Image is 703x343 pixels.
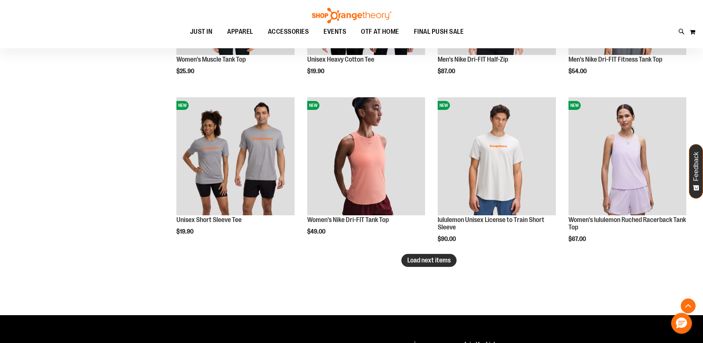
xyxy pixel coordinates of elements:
[190,23,213,40] span: JUST IN
[434,94,559,261] div: product
[307,228,326,235] span: $49.00
[407,257,451,264] span: Load next items
[176,101,189,110] span: NEW
[307,97,425,216] a: Women's Nike Dri-FIT Tank TopNEW
[565,94,690,261] div: product
[568,101,581,110] span: NEW
[173,94,298,254] div: product
[268,23,309,40] span: ACCESSORIES
[568,236,587,242] span: $67.00
[438,216,544,231] a: lululemon Unisex License to Train Short Sleeve
[568,56,662,63] a: Men's Nike Dri-FIT Fitness Tank Top
[401,254,457,267] button: Load next items
[176,56,246,63] a: Women's Muscle Tank Top
[438,68,456,75] span: $87.00
[438,56,508,63] a: Men's Nike Dri-FIT Half-Zip
[438,97,556,215] img: lululemon Unisex License to Train Short Sleeve
[438,236,457,242] span: $90.00
[183,23,220,40] a: JUST IN
[176,97,294,216] a: Unisex Short Sleeve TeeNEW
[307,101,319,110] span: NEW
[304,94,429,254] div: product
[407,23,471,40] a: FINAL PUSH SALE
[307,97,425,215] img: Women's Nike Dri-FIT Tank Top
[307,56,374,63] a: Unisex Heavy Cotton Tee
[438,101,450,110] span: NEW
[568,68,588,75] span: $54.00
[176,228,195,235] span: $19.90
[176,97,294,215] img: Unisex Short Sleeve Tee
[261,23,316,40] a: ACCESSORIES
[568,216,686,231] a: Women's lululemon Ruched Racerback Tank Top
[438,97,556,216] a: lululemon Unisex License to Train Short SleeveNEW
[220,23,261,40] a: APPAREL
[307,216,389,223] a: Women's Nike Dri-FIT Tank Top
[693,152,700,181] span: Feedback
[568,97,686,215] img: Women's lululemon Ruched Racerback Tank Top
[307,68,325,75] span: $19.90
[681,298,696,313] button: Back To Top
[354,23,407,40] a: OTF AT HOME
[414,23,464,40] span: FINAL PUSH SALE
[311,8,392,23] img: Shop Orangetheory
[568,97,686,216] a: Women's lululemon Ruched Racerback Tank TopNEW
[361,23,399,40] span: OTF AT HOME
[316,23,354,40] a: EVENTS
[671,313,692,334] button: Hello, have a question? Let’s chat.
[227,23,253,40] span: APPAREL
[176,216,242,223] a: Unisex Short Sleeve Tee
[176,68,195,75] span: $25.90
[689,144,703,199] button: Feedback - Show survey
[324,23,346,40] span: EVENTS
